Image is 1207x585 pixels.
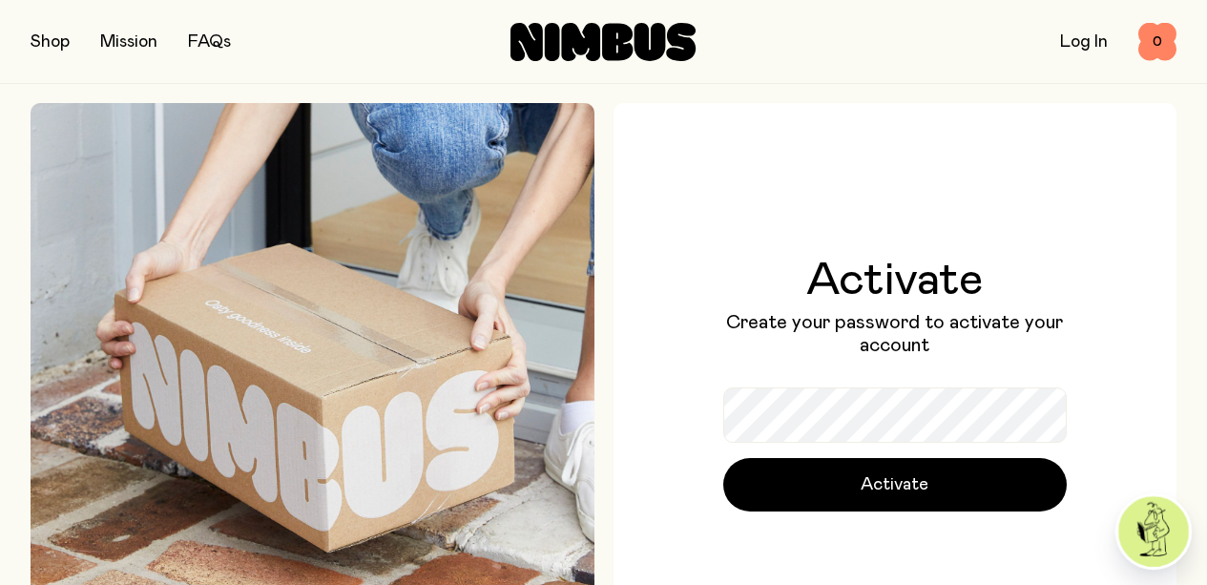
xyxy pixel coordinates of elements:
[723,258,1067,303] h1: Activate
[861,471,928,498] span: Activate
[188,33,231,51] a: FAQs
[723,458,1067,512] button: Activate
[723,311,1067,357] p: Create your password to activate your account
[100,33,157,51] a: Mission
[1060,33,1108,51] a: Log In
[1118,496,1189,567] img: agent
[1138,23,1176,61] button: 0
